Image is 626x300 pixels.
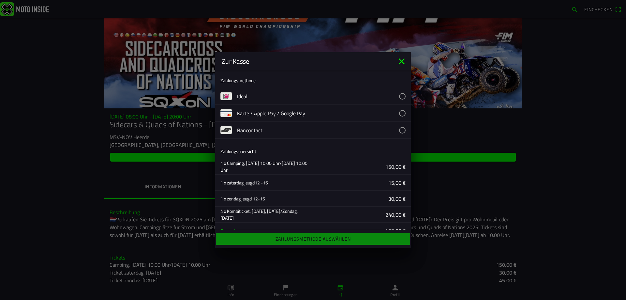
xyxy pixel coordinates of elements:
font: 150,00 € [385,163,406,170]
font: 4 x Kombiticket, [DATE], [DATE]/Zondag, [DATE] [220,208,298,221]
font: 1 x Camping, [DATE] 10.00 Uhr/[DATE] 10.00 Uhr [220,160,307,173]
font: 1 x zondag jeugd 12-16 [220,195,265,202]
img: payment-bancontact.png [220,124,232,136]
img: payment-card.png [220,107,232,119]
font: Zur Kasse [222,56,249,66]
img: payment-ideal.png [220,90,232,102]
ion-icon: close [396,56,407,67]
font: Zahlungsübersicht [220,148,256,155]
font: Gesamt [220,227,236,234]
font: Zahlungsmethode [220,77,256,84]
font: 30,00 € [388,195,406,202]
font: 435,00 € [385,227,406,234]
font: 1 x zaterdag jeugd12 -16 [220,179,268,186]
font: 240,00 € [385,211,406,218]
font: 15,00 € [388,179,406,186]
